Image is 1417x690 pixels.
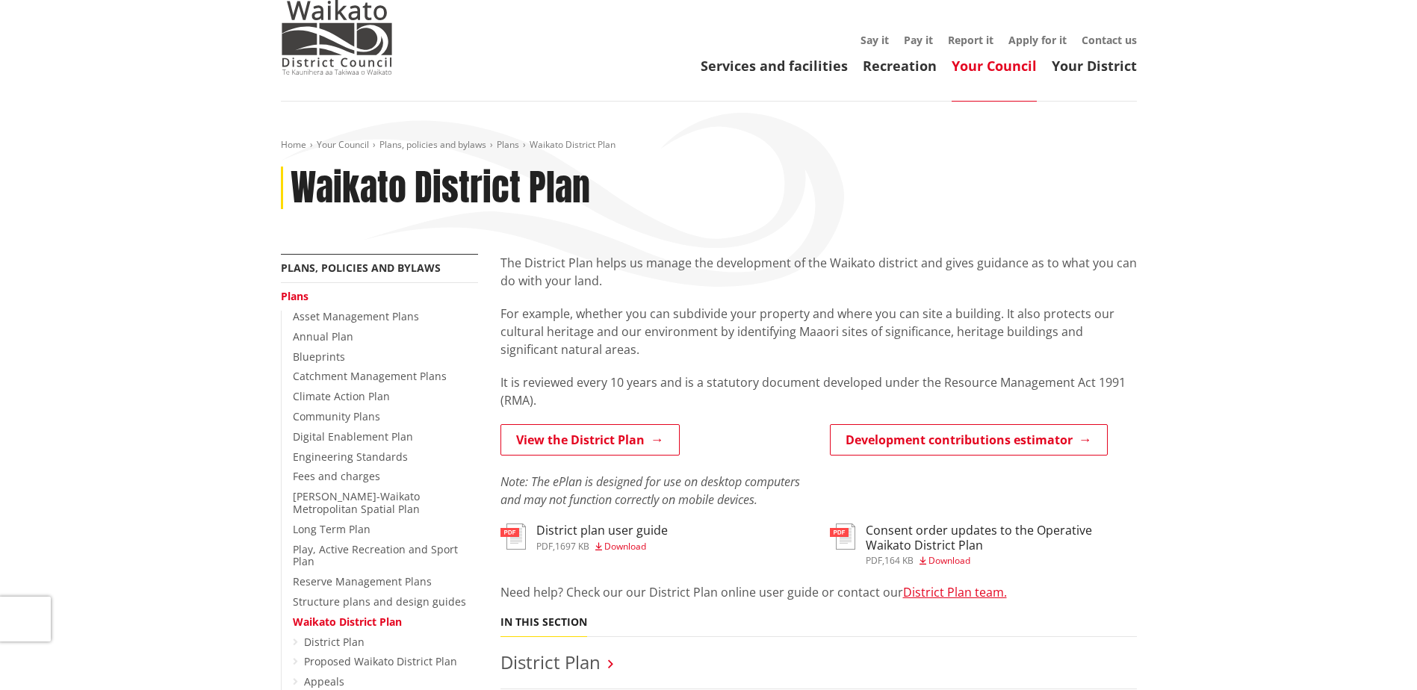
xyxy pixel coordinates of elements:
em: Note: The ePlan is designed for use on desktop computers and may not function correctly on mobile... [500,473,800,508]
nav: breadcrumb [281,139,1137,152]
a: Proposed Waikato District Plan [304,654,457,668]
a: Waikato District Plan [293,615,402,629]
a: Your District [1052,57,1137,75]
a: Catchment Management Plans [293,369,447,383]
a: Development contributions estimator [830,424,1108,456]
h1: Waikato District Plan [291,167,590,210]
a: Your Council [952,57,1037,75]
a: Engineering Standards [293,450,408,464]
h3: District plan user guide [536,523,668,538]
span: 164 KB [884,554,914,567]
span: 1697 KB [555,540,589,553]
a: District Plan team. [903,584,1007,600]
span: Download [604,540,646,553]
a: District Plan [500,650,601,674]
a: Plans [281,289,308,303]
a: Annual Plan [293,329,353,344]
span: pdf [536,540,553,553]
p: Need help? Check our our District Plan online user guide or contact our [500,583,1137,601]
a: District plan user guide pdf,1697 KB Download [500,523,668,550]
a: Pay it [904,33,933,47]
h5: In this section [500,616,587,629]
div: , [536,542,668,551]
a: Community Plans [293,409,380,423]
p: For example, whether you can subdivide your property and where you can site a building. It also p... [500,305,1137,358]
span: pdf [866,554,882,567]
a: Structure plans and design guides [293,594,466,609]
a: Your Council [317,138,369,151]
a: Fees and charges [293,469,380,483]
h3: Consent order updates to the Operative Waikato District Plan [866,523,1137,552]
a: Digital Enablement Plan [293,429,413,444]
a: Asset Management Plans [293,309,419,323]
a: Long Term Plan [293,522,370,536]
a: Services and facilities [701,57,848,75]
img: document-pdf.svg [500,523,526,550]
a: Blueprints [293,349,345,364]
a: Contact us [1082,33,1137,47]
span: Waikato District Plan [530,138,616,151]
a: Play, Active Recreation and Sport Plan [293,542,458,569]
a: Report it [948,33,993,47]
a: View the District Plan [500,424,680,456]
a: Plans [497,138,519,151]
a: Plans, policies and bylaws [379,138,486,151]
a: [PERSON_NAME]-Waikato Metropolitan Spatial Plan [293,489,420,516]
div: , [866,556,1137,565]
img: document-pdf.svg [830,523,855,550]
span: Download [928,554,970,567]
a: Climate Action Plan [293,389,390,403]
p: The District Plan helps us manage the development of the Waikato district and gives guidance as t... [500,254,1137,290]
a: Say it [861,33,889,47]
a: District Plan [304,635,365,649]
iframe: Messenger Launcher [1348,627,1402,681]
a: Appeals [304,674,344,689]
a: Reserve Management Plans [293,574,432,588]
a: Consent order updates to the Operative Waikato District Plan pdf,164 KB Download [830,523,1137,565]
a: Apply for it [1008,33,1067,47]
a: Recreation [863,57,937,75]
p: It is reviewed every 10 years and is a statutory document developed under the Resource Management... [500,373,1137,409]
a: Plans, policies and bylaws [281,261,441,275]
a: Home [281,138,306,151]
